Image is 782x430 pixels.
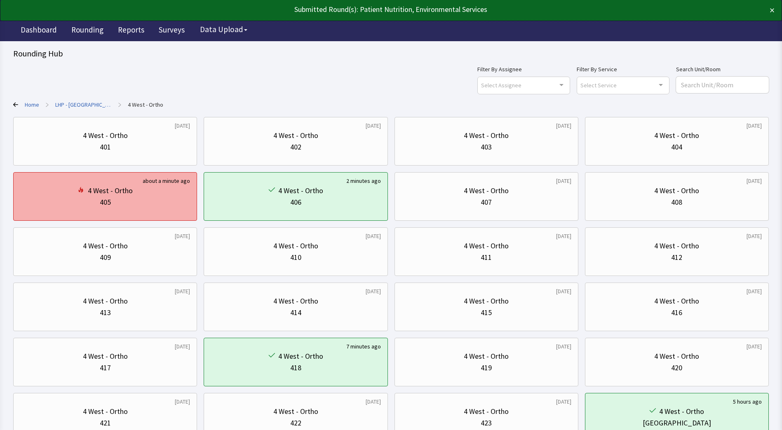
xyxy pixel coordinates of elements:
[464,351,509,362] div: 4 West - Ortho
[290,196,301,208] div: 406
[366,122,381,130] div: [DATE]
[273,130,318,141] div: 4 West - Ortho
[556,397,571,406] div: [DATE]
[175,232,190,240] div: [DATE]
[659,406,704,417] div: 4 West - Ortho
[153,21,191,41] a: Surveys
[83,240,128,252] div: 4 West - Ortho
[464,406,509,417] div: 4 West - Ortho
[100,141,111,153] div: 401
[100,417,111,429] div: 421
[654,295,699,307] div: 4 West - Ortho
[481,307,492,318] div: 415
[464,240,509,252] div: 4 West - Ortho
[577,64,669,74] label: Filter By Service
[13,48,769,59] div: Rounding Hub
[747,122,762,130] div: [DATE]
[671,141,682,153] div: 404
[14,21,63,41] a: Dashboard
[290,362,301,374] div: 418
[175,397,190,406] div: [DATE]
[83,406,128,417] div: 4 West - Ortho
[55,100,112,109] a: LHP - Pascack Valley
[346,177,381,185] div: 2 minutes ago
[481,417,492,429] div: 423
[100,196,111,208] div: 405
[273,295,318,307] div: 4 West - Ortho
[464,295,509,307] div: 4 West - Ortho
[273,406,318,417] div: 4 West - Ortho
[671,196,682,208] div: 408
[556,342,571,351] div: [DATE]
[770,4,775,17] button: ×
[366,397,381,406] div: [DATE]
[175,122,190,130] div: [DATE]
[175,287,190,295] div: [DATE]
[100,307,111,318] div: 413
[556,232,571,240] div: [DATE]
[273,240,318,252] div: 4 West - Ortho
[346,342,381,351] div: 7 minutes ago
[83,295,128,307] div: 4 West - Ortho
[83,351,128,362] div: 4 West - Ortho
[290,252,301,263] div: 410
[556,177,571,185] div: [DATE]
[671,307,682,318] div: 416
[112,21,150,41] a: Reports
[25,100,39,109] a: Home
[100,252,111,263] div: 409
[464,130,509,141] div: 4 West - Ortho
[65,21,110,41] a: Rounding
[747,232,762,240] div: [DATE]
[366,287,381,295] div: [DATE]
[654,351,699,362] div: 4 West - Ortho
[747,287,762,295] div: [DATE]
[278,351,323,362] div: 4 West - Ortho
[654,240,699,252] div: 4 West - Ortho
[556,122,571,130] div: [DATE]
[654,185,699,196] div: 4 West - Ortho
[654,130,699,141] div: 4 West - Ortho
[83,130,128,141] div: 4 West - Ortho
[46,96,49,113] span: >
[88,185,133,196] div: 4 West - Ortho
[477,64,570,74] label: Filter By Assignee
[481,141,492,153] div: 403
[580,80,617,90] span: Select Service
[366,232,381,240] div: [DATE]
[481,196,492,208] div: 407
[481,362,492,374] div: 419
[733,397,762,406] div: 5 hours ago
[464,185,509,196] div: 4 West - Ortho
[143,177,190,185] div: about a minute ago
[481,80,521,90] span: Select Assignee
[747,177,762,185] div: [DATE]
[556,287,571,295] div: [DATE]
[290,307,301,318] div: 414
[643,417,711,429] div: [GEOGRAPHIC_DATA]
[175,342,190,351] div: [DATE]
[278,185,323,196] div: 4 West - Ortho
[128,100,163,109] a: 4 West - Ortho
[290,141,301,153] div: 402
[747,342,762,351] div: [DATE]
[118,96,121,113] span: >
[290,417,301,429] div: 422
[671,252,682,263] div: 412
[676,77,769,93] input: Search Unit/Room
[676,64,769,74] label: Search Unit/Room
[195,22,252,37] button: Data Upload
[100,362,111,374] div: 417
[671,362,682,374] div: 420
[481,252,492,263] div: 411
[7,4,698,15] div: Submitted Round(s): Patient Nutrition, Environmental Services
